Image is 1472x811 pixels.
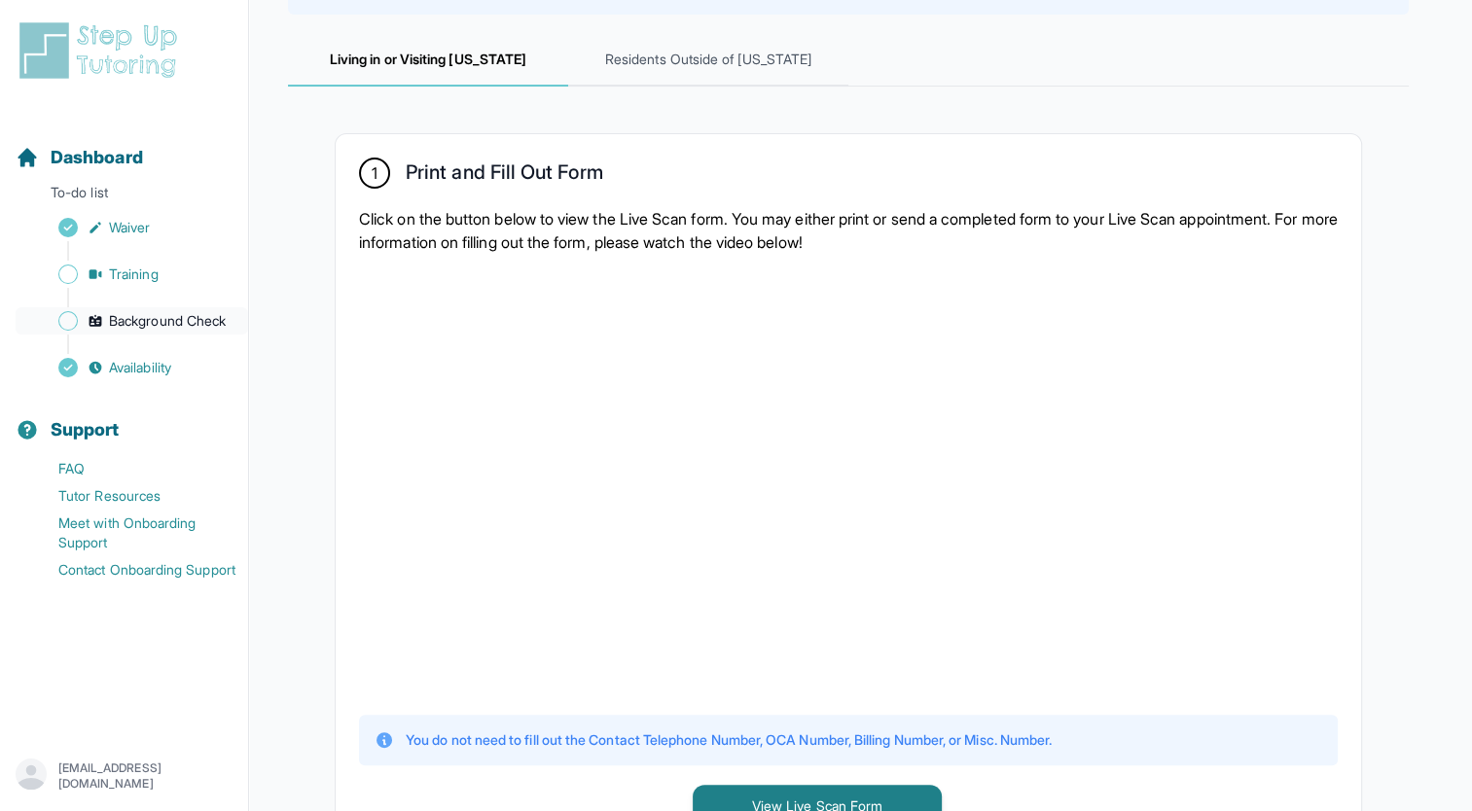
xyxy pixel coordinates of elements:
[406,160,603,192] h2: Print and Fill Out Form
[109,358,171,377] span: Availability
[372,161,377,185] span: 1
[109,218,150,237] span: Waiver
[51,416,120,443] span: Support
[109,311,226,331] span: Background Check
[16,307,248,335] a: Background Check
[16,758,233,793] button: [EMAIL_ADDRESS][DOMAIN_NAME]
[51,144,143,171] span: Dashboard
[16,261,248,288] a: Training
[16,556,248,583] a: Contact Onboarding Support
[16,19,189,82] img: logo
[288,34,1409,87] nav: Tabs
[8,385,240,451] button: Support
[16,144,143,171] a: Dashboard
[58,760,233,792] p: [EMAIL_ADDRESS][DOMAIN_NAME]
[8,113,240,179] button: Dashboard
[568,34,848,87] span: Residents Outside of [US_STATE]
[8,183,240,210] p: To-do list
[16,214,248,241] a: Waiver
[16,354,248,381] a: Availability
[16,455,248,482] a: FAQ
[16,482,248,510] a: Tutor Resources
[16,510,248,556] a: Meet with Onboarding Support
[359,269,1040,695] iframe: YouTube video player
[406,730,1052,750] p: You do not need to fill out the Contact Telephone Number, OCA Number, Billing Number, or Misc. Nu...
[109,264,159,284] span: Training
[288,34,568,87] span: Living in or Visiting [US_STATE]
[359,207,1338,254] p: Click on the button below to view the Live Scan form. You may either print or send a completed fo...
